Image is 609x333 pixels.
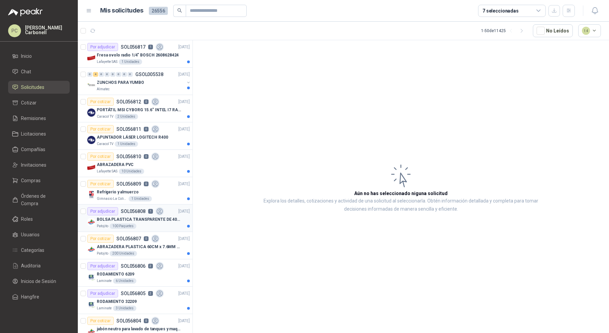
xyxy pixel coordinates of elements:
p: Fresa ovolo radio 1/4" BOSCH 2608628424 [97,52,179,58]
p: [DATE] [178,99,190,105]
p: 2 [148,264,153,268]
p: [DATE] [178,208,190,215]
div: 7 seleccionadas [482,7,519,15]
p: 0 [144,99,149,104]
a: Auditoria [8,259,70,272]
div: Por cotizar [87,98,114,106]
img: Company Logo [87,109,95,117]
p: ZUNCHOS PARA YUMBO [97,79,144,86]
img: Company Logo [87,218,95,226]
p: 1 [148,45,153,49]
p: Lafayette SAS [97,169,117,174]
span: Hangfire [21,293,39,301]
span: Órdenes de Compra [21,192,63,207]
a: Roles [8,213,70,225]
a: Órdenes de Compra [8,190,70,210]
p: Caracol TV [97,114,113,119]
a: Compañías [8,143,70,156]
span: Invitaciones [21,161,46,169]
span: Remisiones [21,115,46,122]
div: 2 Unidades [115,114,138,119]
img: Company Logo [87,163,95,171]
h3: Aún no has seleccionado niguna solicitud [354,190,448,197]
div: 0 [87,72,92,77]
p: Patojito [97,251,108,256]
div: 1 Unidades [119,59,142,65]
div: 10 Unidades [119,169,144,174]
p: [DATE] [178,236,190,242]
p: Lafayette SAS [97,59,117,65]
p: Laminate [97,278,112,284]
p: SOL056810 [116,154,141,159]
div: 1 - 50 de 11425 [481,25,527,36]
div: 0 [122,72,127,77]
div: Por adjudicar [87,289,118,298]
span: Inicio [21,52,32,60]
a: Hangfire [8,290,70,303]
span: Solicitudes [21,84,44,91]
a: Inicio [8,50,70,63]
p: SOL056817 [121,45,145,49]
span: Roles [21,215,33,223]
a: Licitaciones [8,127,70,140]
a: Por adjudicarSOL0568081[DATE] Company LogoBOLSA PLASTICA TRANSPARENTE DE 40*60 CMSPatojito100 Paq... [78,205,193,232]
img: Company Logo [87,136,95,144]
p: PORTÁTIL MSI CYBORG 15.6" INTEL I7 RAM 32GB - 1 TB / Nvidia GeForce RTX 4050 [97,107,181,113]
p: ABRAZADERA PVC [97,162,134,168]
p: Patojito [97,223,108,229]
a: Por adjudicarSOL0568052[DATE] Company LogoRODAMIENTO 32209Laminate3 Unidades [78,287,193,314]
p: 0 [144,182,149,186]
span: Auditoria [21,262,41,269]
a: Compras [8,174,70,187]
a: Chat [8,65,70,78]
div: Por adjudicar [87,262,118,270]
p: Explora los detalles, cotizaciones y actividad de una solicitud al seleccionarla. Obtén informaci... [261,197,541,213]
div: Por adjudicar [87,207,118,215]
div: 3 Unidades [113,306,136,311]
img: Company Logo [87,273,95,281]
p: SOL056804 [116,318,141,323]
p: jabón neutro para lavado de tanques y maquinas. [97,326,181,332]
span: Licitaciones [21,130,46,138]
p: [DATE] [178,153,190,160]
a: Por cotizarSOL0568120[DATE] Company LogoPORTÁTIL MSI CYBORG 15.6" INTEL I7 RAM 32GB - 1 TB / Nvid... [78,95,193,122]
div: 4 [93,72,98,77]
a: Por adjudicarSOL0568062[DATE] Company LogoRODAMIENTO 6209Laminate6 Unidades [78,259,193,287]
div: Por cotizar [87,180,114,188]
div: 200 Unidades [110,251,137,256]
p: SOL056805 [121,291,145,296]
img: Logo peakr [8,8,43,16]
p: Refrigerio y almuerzo [97,189,138,195]
div: Por cotizar [87,152,114,161]
div: 0 [99,72,104,77]
span: Cotizar [21,99,37,106]
p: [DATE] [178,71,190,78]
p: 0 [144,236,149,241]
p: 0 [144,154,149,159]
span: 26556 [149,7,168,15]
a: Invitaciones [8,159,70,171]
img: Company Logo [87,81,95,89]
span: Compañías [21,146,45,153]
p: [DATE] [178,318,190,324]
p: Laminate [97,306,112,311]
div: Por cotizar [87,317,114,325]
span: Usuarios [21,231,40,238]
div: PC [8,24,21,37]
a: Solicitudes [8,81,70,94]
p: [DATE] [178,44,190,50]
div: 6 Unidades [113,278,136,284]
a: Inicios de Sesión [8,275,70,288]
p: [DATE] [178,126,190,133]
div: 1 Unidades [115,141,138,147]
div: Por cotizar [87,125,114,133]
a: Categorías [8,244,70,257]
p: APUNTADOR LÁSER LOGITECH R400 [97,134,168,141]
p: 1 [148,209,153,214]
p: SOL056806 [121,264,145,268]
p: Gimnasio La Colina [97,196,127,201]
div: 0 [110,72,115,77]
span: Chat [21,68,31,75]
div: Por adjudicar [87,43,118,51]
p: 2 [148,291,153,296]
